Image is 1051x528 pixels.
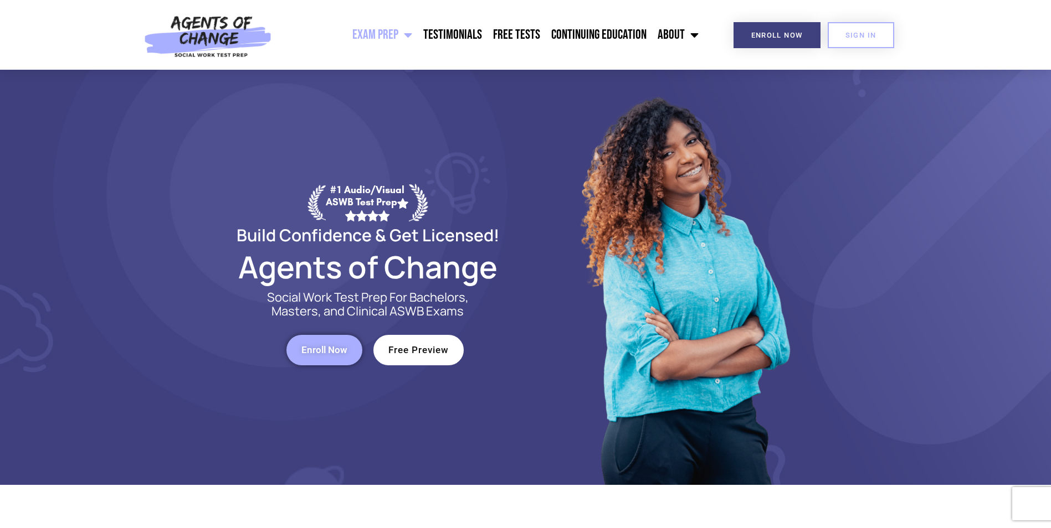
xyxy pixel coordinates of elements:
[278,21,704,49] nav: Menu
[652,21,704,49] a: About
[326,184,409,221] div: #1 Audio/Visual ASWB Test Prep
[573,70,794,485] img: Website Image 1 (1)
[254,291,481,318] p: Social Work Test Prep For Bachelors, Masters, and Clinical ASWB Exams
[845,32,876,39] span: SIGN IN
[388,345,449,355] span: Free Preview
[210,227,526,243] h2: Build Confidence & Get Licensed!
[418,21,488,49] a: Testimonials
[488,21,546,49] a: Free Tests
[347,21,418,49] a: Exam Prep
[301,345,347,355] span: Enroll Now
[546,21,652,49] a: Continuing Education
[286,335,362,365] a: Enroll Now
[751,32,803,39] span: Enroll Now
[373,335,464,365] a: Free Preview
[828,22,894,48] a: SIGN IN
[734,22,821,48] a: Enroll Now
[210,254,526,279] h2: Agents of Change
